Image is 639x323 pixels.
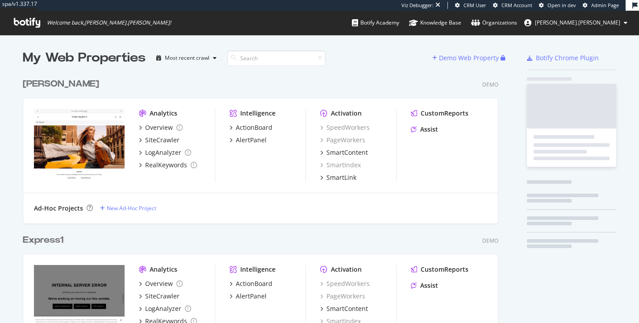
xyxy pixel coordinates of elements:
a: Botify Chrome Plugin [527,54,599,62]
div: Demo [482,237,498,244]
div: Overview [145,279,173,288]
div: ActionBoard [236,123,272,132]
span: Open in dev [547,2,576,8]
a: ActionBoard [230,123,272,132]
a: LogAnalyzer [139,304,191,313]
span: Admin Page [591,2,619,8]
div: SiteCrawler [145,136,180,145]
a: Organizations [471,11,517,35]
div: [PERSON_NAME] [23,78,99,91]
div: Most recent crawl [165,55,209,61]
div: LogAnalyzer [145,304,181,313]
a: RealKeywords [139,161,197,170]
a: Botify Academy [352,11,399,35]
a: PageWorkers [320,136,365,145]
div: Ad-Hoc Projects [34,204,83,213]
a: CRM User [455,2,486,9]
a: SmartIndex [320,161,361,170]
div: SiteCrawler [145,292,180,301]
div: Overview [145,123,173,132]
div: SmartContent [326,304,368,313]
span: Welcome back, [PERSON_NAME].[PERSON_NAME] ! [47,19,171,26]
div: Organizations [471,18,517,27]
a: Overview [139,279,183,288]
div: SmartLink [326,173,356,182]
a: SiteCrawler [139,136,180,145]
div: My Web Properties [23,49,146,67]
div: Intelligence [240,265,276,274]
div: Assist [420,281,438,290]
div: ActionBoard [236,279,272,288]
span: CRM User [464,2,486,8]
a: SmartLink [320,173,356,182]
input: Search [227,50,326,66]
div: Analytics [150,109,177,118]
a: New Ad-Hoc Project [100,204,156,212]
button: Demo Web Property [432,51,501,65]
a: SpeedWorkers [320,123,370,132]
a: AlertPanel [230,292,267,301]
div: Analytics [150,265,177,274]
a: AlertPanel [230,136,267,145]
button: Most recent crawl [153,51,220,65]
a: Admin Page [583,2,619,9]
div: LogAnalyzer [145,148,181,157]
a: Overview [139,123,183,132]
div: Knowledge Base [409,18,461,27]
div: RealKeywords [145,161,187,170]
a: Demo Web Property [432,54,501,62]
a: SmartContent [320,304,368,313]
button: [PERSON_NAME].[PERSON_NAME] [517,16,635,30]
a: CRM Account [493,2,532,9]
a: SmartContent [320,148,368,157]
div: Demo [482,81,498,88]
a: LogAnalyzer [139,148,191,157]
span: katrina.winfield [535,19,620,26]
div: Viz Debugger: [401,2,434,9]
div: Botify Chrome Plugin [536,54,599,62]
div: AlertPanel [236,136,267,145]
div: Assist [420,125,438,134]
img: Tory Burch [34,109,125,181]
div: CustomReports [421,265,468,274]
a: SpeedWorkers [320,279,370,288]
div: Activation [331,265,362,274]
a: CustomReports [411,109,468,118]
a: Assist [411,281,438,290]
a: PageWorkers [320,292,365,301]
div: Demo Web Property [439,54,499,62]
div: CustomReports [421,109,468,118]
span: CRM Account [501,2,532,8]
div: SmartContent [326,148,368,157]
div: Intelligence [240,109,276,118]
div: New Ad-Hoc Project [107,204,156,212]
div: Express1 [23,234,63,247]
a: Assist [411,125,438,134]
a: Open in dev [539,2,576,9]
a: SiteCrawler [139,292,180,301]
div: AlertPanel [236,292,267,301]
a: CustomReports [411,265,468,274]
a: Knowledge Base [409,11,461,35]
a: [PERSON_NAME] [23,78,103,91]
div: Botify Academy [352,18,399,27]
a: Express1 [23,234,67,247]
div: Activation [331,109,362,118]
a: ActionBoard [230,279,272,288]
